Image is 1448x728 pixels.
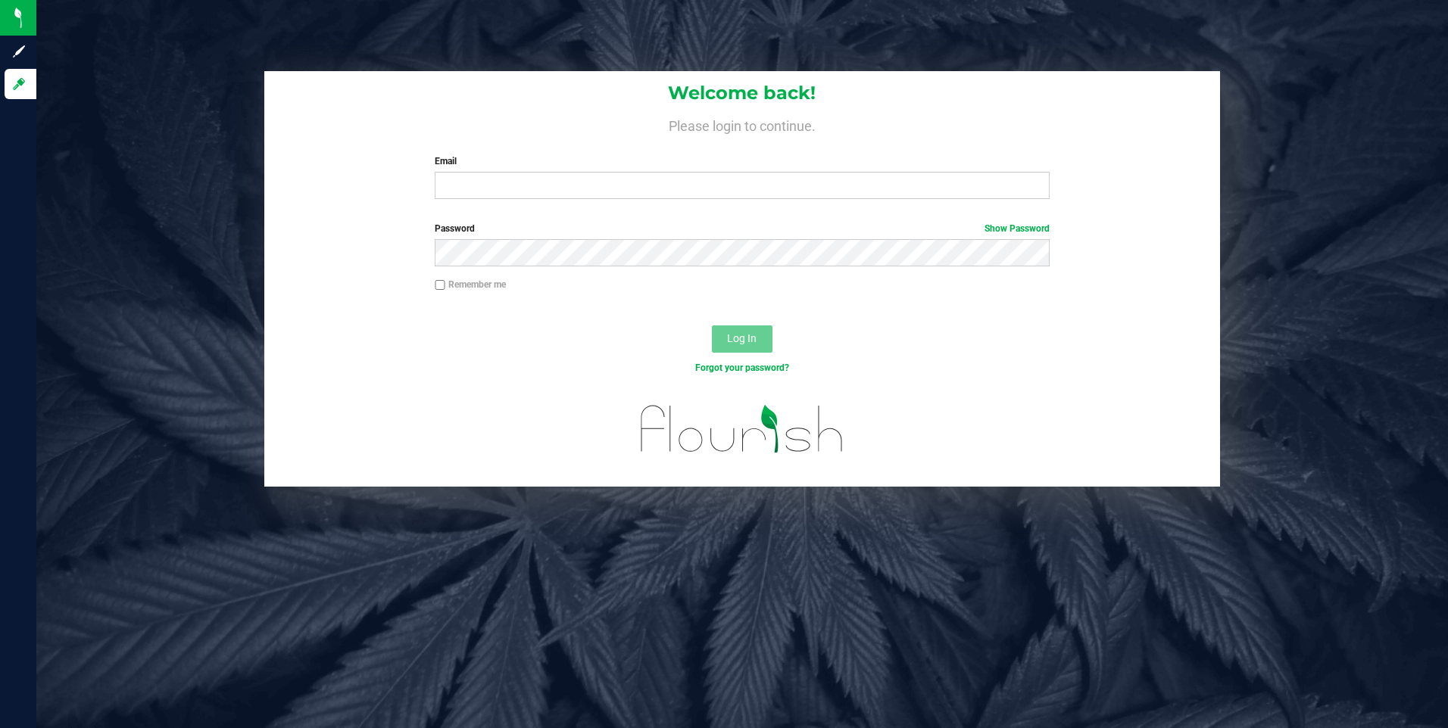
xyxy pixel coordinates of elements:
img: flourish_logo.svg [623,390,862,468]
h1: Welcome back! [264,83,1221,103]
label: Email [435,154,1050,168]
input: Remember me [435,280,445,291]
span: Log In [727,332,757,344]
inline-svg: Log in [11,76,27,92]
a: Forgot your password? [695,362,789,373]
label: Remember me [435,278,506,291]
button: Log In [712,325,772,353]
span: Password [435,223,475,234]
inline-svg: Sign up [11,44,27,59]
h4: Please login to continue. [264,115,1221,133]
a: Show Password [985,223,1050,234]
